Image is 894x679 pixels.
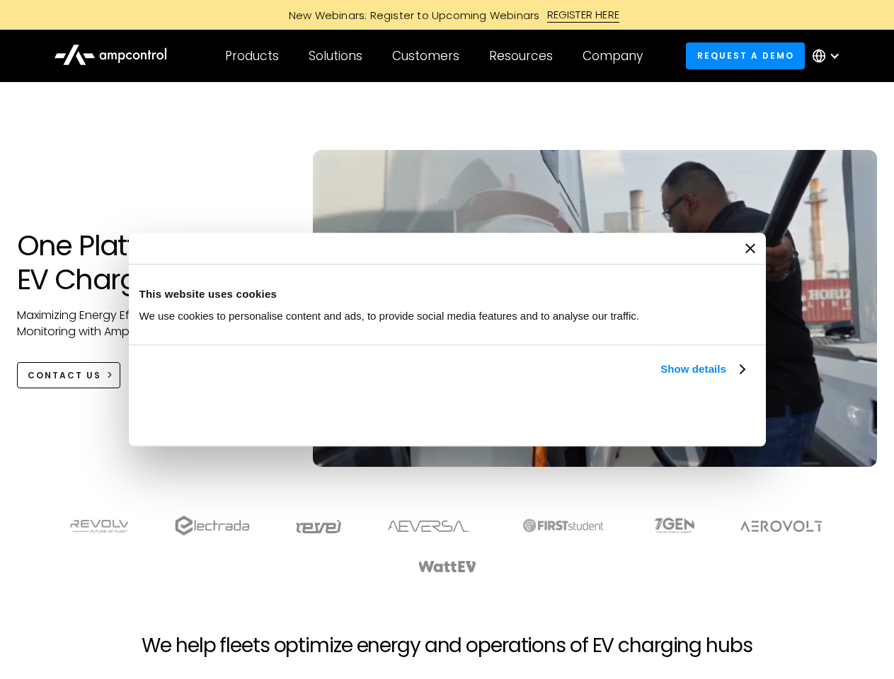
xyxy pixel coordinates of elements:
div: Customers [392,48,459,64]
div: Company [583,48,643,64]
img: Aerovolt Logo [740,521,824,532]
button: Close banner [745,243,755,253]
div: Solutions [309,48,362,64]
div: Resources [489,48,553,64]
a: Show details [660,361,744,378]
a: Request a demo [686,42,805,69]
div: REGISTER HERE [547,7,620,23]
div: Products [225,48,279,64]
p: Maximizing Energy Efficiency, Uptime, and 24/7 Monitoring with Ampcontrol Solutions [17,308,285,339]
div: This website uses cookies [139,286,755,303]
img: WattEV logo [418,561,477,572]
a: New Webinars: Register to Upcoming WebinarsREGISTER HERE [129,7,766,23]
div: CONTACT US [28,369,101,382]
div: New Webinars: Register to Upcoming Webinars [275,8,547,23]
img: electrada logo [175,516,249,535]
button: Okay [546,394,750,435]
span: We use cookies to personalise content and ads, to provide social media features and to analyse ou... [139,310,640,322]
h2: We help fleets optimize energy and operations of EV charging hubs [142,634,752,658]
a: CONTACT US [17,362,121,388]
h1: One Platform for EV Charging Hubs [17,228,285,296]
